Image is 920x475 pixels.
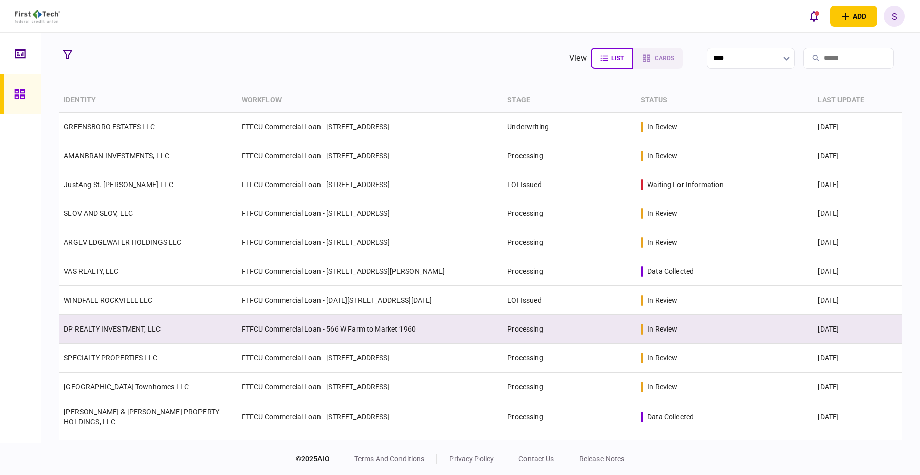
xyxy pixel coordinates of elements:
[813,141,901,170] td: [DATE]
[502,315,635,344] td: Processing
[502,286,635,315] td: LOI Issued
[15,10,60,23] img: client company logo
[64,267,118,275] a: VAS REALTY, LLC
[647,237,677,247] div: in review
[813,373,901,401] td: [DATE]
[64,238,181,246] a: ARGEV EDGEWATER HOLDINGS LLC
[884,6,905,27] button: S
[64,408,219,426] a: [PERSON_NAME] & [PERSON_NAME] PROPERTY HOLDINGS, LLC
[502,199,635,228] td: Processing
[236,315,503,344] td: FTFCU Commercial Loan - 566 W Farm to Market 1960
[236,432,503,461] td: FTFCU Commercial Loan - [STREET_ADDRESS][PERSON_NAME]
[813,113,901,141] td: [DATE]
[813,257,901,286] td: [DATE]
[502,257,635,286] td: Processing
[579,455,625,463] a: release notes
[518,455,554,463] a: contact us
[236,170,503,199] td: FTFCU Commercial Loan - [STREET_ADDRESS]
[64,180,173,189] a: JustAng St. [PERSON_NAME] LLC
[449,455,494,463] a: privacy policy
[64,209,133,217] a: SLOV AND SLOV, LLC
[64,354,157,362] a: SPECIALTY PROPERTIES LLC
[64,325,161,333] a: DP REALTY INVESTMENT, LLC
[354,455,425,463] a: terms and conditions
[633,48,683,69] button: cards
[635,89,813,113] th: status
[502,373,635,401] td: Processing
[296,454,342,464] div: © 2025 AIO
[813,432,901,461] td: [DATE]
[813,228,901,257] td: [DATE]
[647,151,677,161] div: in review
[647,208,677,218] div: in review
[64,383,189,391] a: [GEOGRAPHIC_DATA] Townhomes LLC
[236,257,503,286] td: FTFCU Commercial Loan - [STREET_ADDRESS][PERSON_NAME]
[647,266,694,276] div: data collected
[647,382,677,392] div: in review
[59,89,236,113] th: identity
[502,228,635,257] td: Processing
[647,412,694,422] div: data collected
[813,401,901,432] td: [DATE]
[502,432,635,461] td: LOI Issued
[502,344,635,373] td: Processing
[236,228,503,257] td: FTFCU Commercial Loan - [STREET_ADDRESS]
[813,199,901,228] td: [DATE]
[236,344,503,373] td: FTFCU Commercial Loan - [STREET_ADDRESS]
[591,48,633,69] button: list
[647,122,677,132] div: in review
[647,353,677,363] div: in review
[64,152,169,160] a: AMANBRAN INVESTMENTS, LLC
[236,373,503,401] td: FTFCU Commercial Loan - [STREET_ADDRESS]
[502,401,635,432] td: Processing
[647,179,724,190] div: waiting for information
[236,113,503,141] td: FTFCU Commercial Loan - [STREET_ADDRESS]
[236,89,503,113] th: workflow
[813,315,901,344] td: [DATE]
[502,141,635,170] td: Processing
[813,89,901,113] th: last update
[803,6,824,27] button: open notifications list
[830,6,877,27] button: open adding identity options
[64,123,155,131] a: GREENSBORO ESTATES LLC
[502,113,635,141] td: Underwriting
[236,286,503,315] td: FTFCU Commercial Loan - [DATE][STREET_ADDRESS][DATE]
[502,170,635,199] td: LOI Issued
[647,324,677,334] div: in review
[813,286,901,315] td: [DATE]
[813,170,901,199] td: [DATE]
[502,89,635,113] th: stage
[64,296,152,304] a: WINDFALL ROCKVILLE LLC
[236,141,503,170] td: FTFCU Commercial Loan - [STREET_ADDRESS]
[655,55,674,62] span: cards
[813,344,901,373] td: [DATE]
[236,199,503,228] td: FTFCU Commercial Loan - [STREET_ADDRESS]
[611,55,624,62] span: list
[647,295,677,305] div: in review
[569,52,587,64] div: view
[236,401,503,432] td: FTFCU Commercial Loan - [STREET_ADDRESS]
